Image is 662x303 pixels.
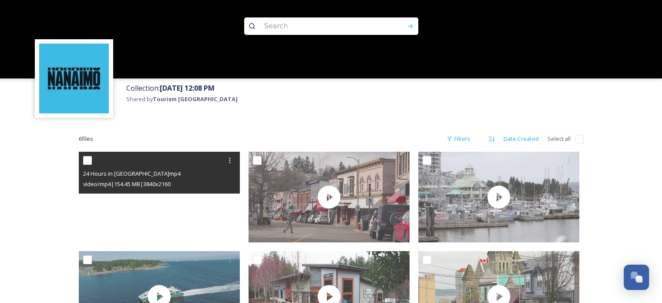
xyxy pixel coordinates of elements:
img: thumbnail [249,152,410,242]
strong: Tourism [GEOGRAPHIC_DATA] [153,95,238,103]
img: thumbnail [418,152,579,242]
span: 24 Hours in [GEOGRAPHIC_DATA]mp4 [83,170,181,177]
div: Date Created [499,130,543,147]
span: Select all [548,135,571,143]
video: 24 Hours in Nanaimo.mp4 [79,152,240,242]
span: Collection: [126,83,215,93]
strong: [DATE] 12:08 PM [160,83,215,93]
span: 6 file s [79,135,93,143]
img: tourism_nanaimo_logo.jpeg [39,44,109,113]
input: Search [260,17,379,36]
div: Filters [442,130,475,147]
span: Shared by [126,95,238,103]
span: video/mp4 | 154.45 MB | 3840 x 2160 [83,180,171,188]
button: Open Chat [624,265,649,290]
